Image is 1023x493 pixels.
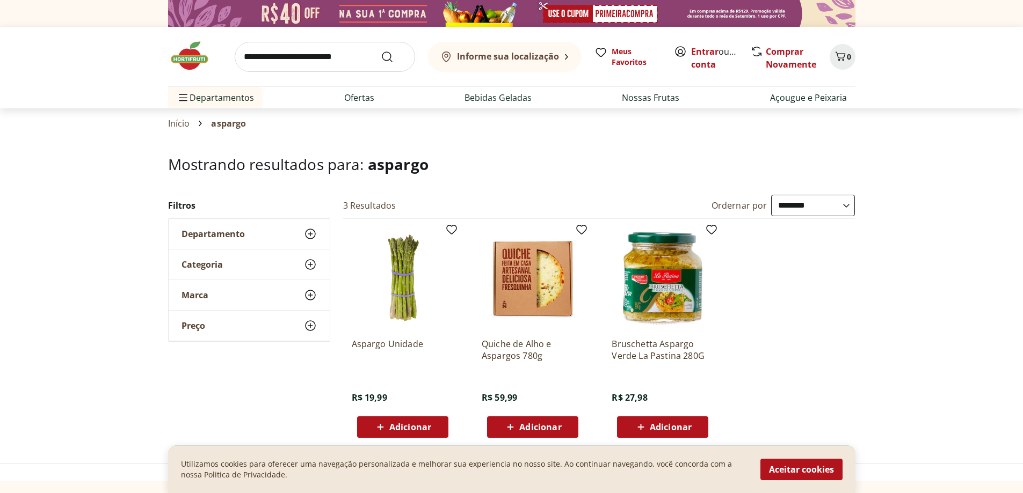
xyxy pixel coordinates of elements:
a: Comprar Novamente [766,46,816,70]
span: Meus Favoritos [612,46,661,68]
button: Submit Search [381,50,407,63]
button: Departamento [169,219,330,249]
h2: Filtros [168,195,330,216]
img: Quiche de Alho e Aspargos 780g [482,227,584,329]
span: aspargo [211,119,246,128]
button: Adicionar [357,416,448,438]
a: Ofertas [344,91,374,104]
span: ou [691,45,739,71]
a: Bruschetta Aspargo Verde La Pastina 280G [612,338,714,362]
button: Adicionar [617,416,708,438]
a: Entrar [691,46,719,57]
span: Departamento [182,229,245,239]
a: Meus Favoritos [594,46,661,68]
a: Aspargo Unidade [352,338,454,362]
p: Utilizamos cookies para oferecer uma navegação personalizada e melhorar sua experiencia no nosso ... [181,459,748,480]
h1: Mostrando resultados para: [168,156,855,173]
button: Menu [177,85,190,111]
a: Bebidas Geladas [465,91,532,104]
label: Ordernar por [712,200,767,211]
a: Quiche de Alho e Aspargos 780g [482,338,584,362]
span: Preço [182,320,205,331]
span: Categoria [182,259,223,270]
span: Adicionar [650,423,692,431]
h2: 3 Resultados [343,200,396,211]
a: Açougue e Peixaria [770,91,847,104]
span: Departamentos [177,85,254,111]
img: Bruschetta Aspargo Verde La Pastina 280G [612,227,714,329]
span: R$ 27,98 [612,392,647,403]
button: Adicionar [487,416,578,438]
span: R$ 19,99 [352,392,387,403]
span: Adicionar [519,423,561,431]
span: aspargo [368,154,429,174]
span: R$ 59,99 [482,392,517,403]
img: Hortifruti [168,40,222,72]
span: Marca [182,290,208,300]
button: Categoria [169,249,330,279]
button: Aceitar cookies [760,459,843,480]
button: Preço [169,311,330,341]
img: Aspargo Unidade [352,227,454,329]
span: Adicionar [389,423,431,431]
a: Nossas Frutas [622,91,679,104]
b: Informe sua localização [457,50,559,62]
span: 0 [847,51,851,62]
a: Criar conta [691,46,750,70]
input: search [235,42,415,72]
a: Início [168,119,190,128]
button: Informe sua localização [428,42,582,72]
button: Marca [169,280,330,310]
button: Carrinho [830,44,855,70]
